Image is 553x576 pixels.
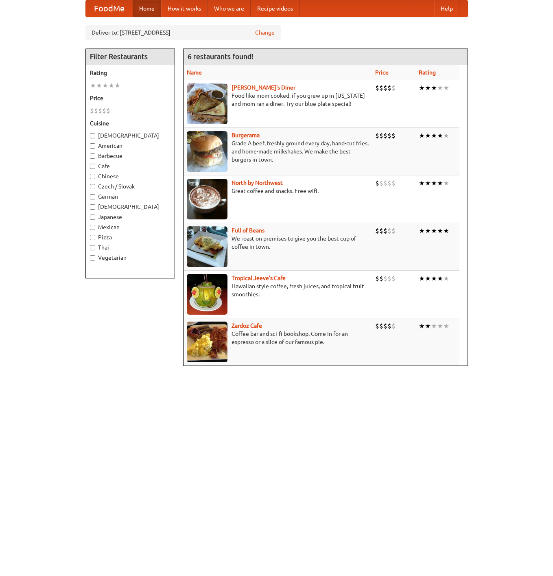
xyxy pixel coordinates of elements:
[90,235,95,240] input: Pizza
[387,274,391,283] li: $
[90,233,170,241] label: Pizza
[419,83,425,92] li: ★
[98,106,102,115] li: $
[375,69,389,76] a: Price
[383,83,387,92] li: $
[379,179,383,188] li: $
[187,92,369,108] p: Food like mom cooked, if you grew up in [US_STATE] and mom ran a diner. Try our blue plate special!
[383,274,387,283] li: $
[90,243,170,252] label: Thai
[383,179,387,188] li: $
[431,274,437,283] li: ★
[419,274,425,283] li: ★
[383,322,387,331] li: $
[437,179,443,188] li: ★
[443,83,449,92] li: ★
[90,106,94,115] li: $
[90,174,95,179] input: Chinese
[90,81,96,90] li: ★
[96,81,102,90] li: ★
[425,226,431,235] li: ★
[187,179,227,219] img: north.jpg
[431,179,437,188] li: ★
[443,131,449,140] li: ★
[437,131,443,140] li: ★
[188,53,254,60] ng-pluralize: 6 restaurants found!
[102,81,108,90] li: ★
[437,274,443,283] li: ★
[187,139,369,164] p: Grade A beef, freshly ground every day, hand-cut fries, and home-made milkshakes. We make the bes...
[387,83,391,92] li: $
[187,322,227,362] img: zardoz.jpg
[375,83,379,92] li: $
[161,0,208,17] a: How it works
[379,131,383,140] li: $
[102,106,106,115] li: $
[375,131,379,140] li: $
[187,226,227,267] img: beans.jpg
[391,322,396,331] li: $
[419,131,425,140] li: ★
[434,0,459,17] a: Help
[437,226,443,235] li: ★
[187,83,227,124] img: sallys.jpg
[90,69,170,77] h5: Rating
[383,131,387,140] li: $
[187,234,369,251] p: We roast on premises to give you the best cup of coffee in town.
[419,226,425,235] li: ★
[90,162,170,170] label: Cafe
[419,179,425,188] li: ★
[90,215,95,220] input: Japanese
[90,223,170,231] label: Mexican
[232,227,264,234] b: Full of Beans
[187,282,369,298] p: Hawaiian style coffee, fresh juices, and tropical fruit smoothies.
[232,132,260,138] a: Burgerama
[133,0,161,17] a: Home
[391,131,396,140] li: $
[114,81,120,90] li: ★
[375,322,379,331] li: $
[379,83,383,92] li: $
[90,245,95,250] input: Thai
[90,142,170,150] label: American
[431,131,437,140] li: ★
[437,83,443,92] li: ★
[187,274,227,315] img: jeeves.jpg
[232,84,295,91] a: [PERSON_NAME]'s Diner
[86,0,133,17] a: FoodMe
[431,322,437,331] li: ★
[419,322,425,331] li: ★
[187,131,227,172] img: burgerama.jpg
[187,330,369,346] p: Coffee bar and sci-fi bookshop. Come in for an espresso or a slice of our famous pie.
[232,275,286,281] b: Tropical Jeeve's Cafe
[90,164,95,169] input: Cafe
[443,226,449,235] li: ★
[379,322,383,331] li: $
[90,204,95,210] input: [DEMOGRAPHIC_DATA]
[106,106,110,115] li: $
[375,274,379,283] li: $
[232,180,283,186] a: North by Northwest
[379,226,383,235] li: $
[232,322,262,329] a: Zardoz Cafe
[425,322,431,331] li: ★
[443,274,449,283] li: ★
[90,225,95,230] input: Mexican
[391,274,396,283] li: $
[90,153,95,159] input: Barbecue
[90,119,170,127] h5: Cuisine
[251,0,299,17] a: Recipe videos
[387,179,391,188] li: $
[187,69,202,76] a: Name
[90,172,170,180] label: Chinese
[90,152,170,160] label: Barbecue
[208,0,251,17] a: Who we are
[425,179,431,188] li: ★
[94,106,98,115] li: $
[90,133,95,138] input: [DEMOGRAPHIC_DATA]
[419,69,436,76] a: Rating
